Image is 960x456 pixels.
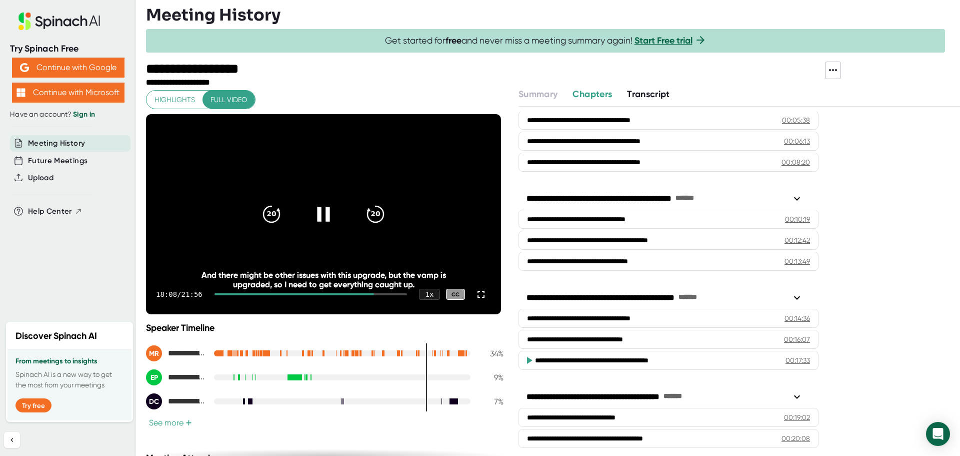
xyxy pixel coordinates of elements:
div: Mitchell, Robert [146,345,206,361]
div: DC [146,393,162,409]
p: Spinach AI is a new way to get the most from your meetings [15,369,123,390]
div: 00:13:49 [784,256,810,266]
div: 00:17:33 [785,355,810,365]
div: 00:12:42 [784,235,810,245]
span: Get started for and never miss a meeting summary again! [385,35,706,47]
button: Continue with Microsoft [12,83,124,103]
div: 00:06:13 [784,136,810,146]
div: 00:10:19 [785,214,810,224]
b: free [445,35,461,46]
button: Future Meetings [28,155,87,167]
div: MR [146,345,162,361]
button: Upload [28,172,53,184]
button: Continue with Google [12,58,124,78]
div: 7 % [478,397,503,406]
div: Open Intercom Messenger [926,422,950,446]
h3: Meeting History [146,6,280,25]
div: 00:05:38 [782,115,810,125]
div: 00:19:02 [784,412,810,422]
div: And there might be other issues with this upgrade, but the vamp is upgraded, so I need to get eve... [181,270,465,289]
button: Try free [15,398,51,412]
button: Chapters [572,88,612,101]
div: Desrochers, Cail [146,393,206,409]
div: 18:08 / 21:56 [156,290,202,298]
div: 1 x [419,289,440,300]
span: Highlights [154,94,195,106]
button: Transcript [627,88,670,101]
div: 00:14:36 [784,313,810,323]
span: Summary [518,89,557,100]
span: + [185,419,192,427]
h3: From meetings to insights [15,357,123,365]
div: 34 % [478,349,503,358]
div: EP [146,369,162,385]
div: Try Spinach Free [10,43,126,55]
button: Meeting History [28,138,85,149]
span: Chapters [572,89,612,100]
button: Full video [202,91,255,109]
a: Sign in [73,110,95,119]
button: Highlights [146,91,203,109]
div: 00:16:07 [784,334,810,344]
button: Summary [518,88,557,101]
div: Speaker Timeline [146,322,503,333]
div: Emmadi, Praveen [146,369,206,385]
div: 00:08:20 [781,157,810,167]
img: Aehbyd4JwY73AAAAAElFTkSuQmCC [20,63,29,72]
button: Collapse sidebar [4,432,20,448]
div: CC [446,289,465,300]
button: Help Center [28,206,82,217]
a: Start Free trial [634,35,692,46]
span: Transcript [627,89,670,100]
h2: Discover Spinach AI [15,329,97,343]
div: 9 % [478,373,503,382]
div: 00:20:08 [781,433,810,443]
span: Full video [210,94,247,106]
div: Have an account? [10,110,126,119]
button: See more+ [146,417,195,428]
span: Help Center [28,206,72,217]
